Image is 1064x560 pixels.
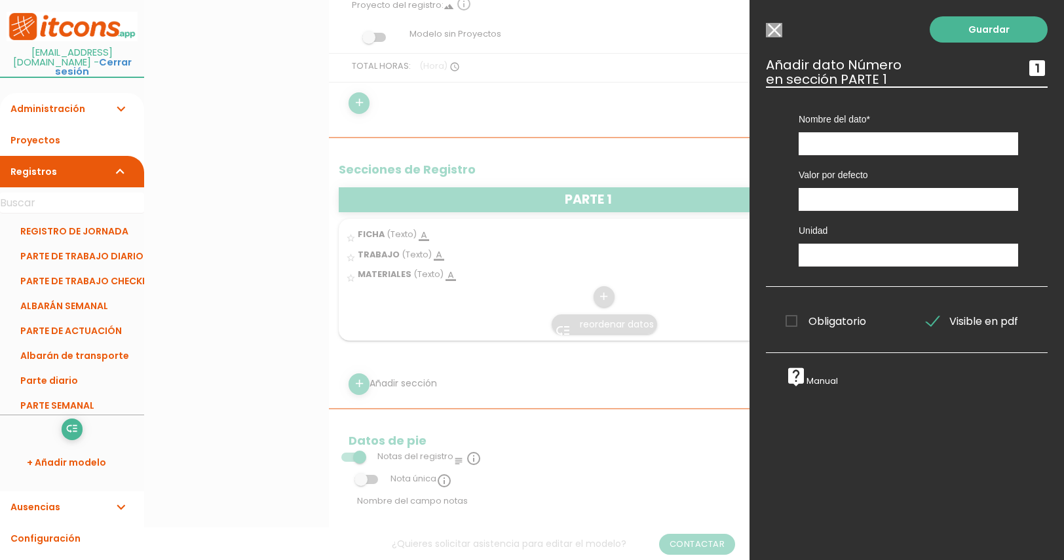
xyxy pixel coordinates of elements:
i: live_help [786,366,807,387]
a: live_helpManual [786,375,838,386]
h3: Añadir dato Número en sección PARTE 1 [766,58,1048,86]
label: Valor por defecto [799,168,1018,181]
span: Obligatorio [786,313,866,329]
label: Nombre del dato [799,113,1018,126]
label: Unidad [799,224,1018,237]
a: Guardar [930,16,1048,43]
span: Visible en pdf [926,313,1018,329]
i: looks_one [1027,58,1048,79]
